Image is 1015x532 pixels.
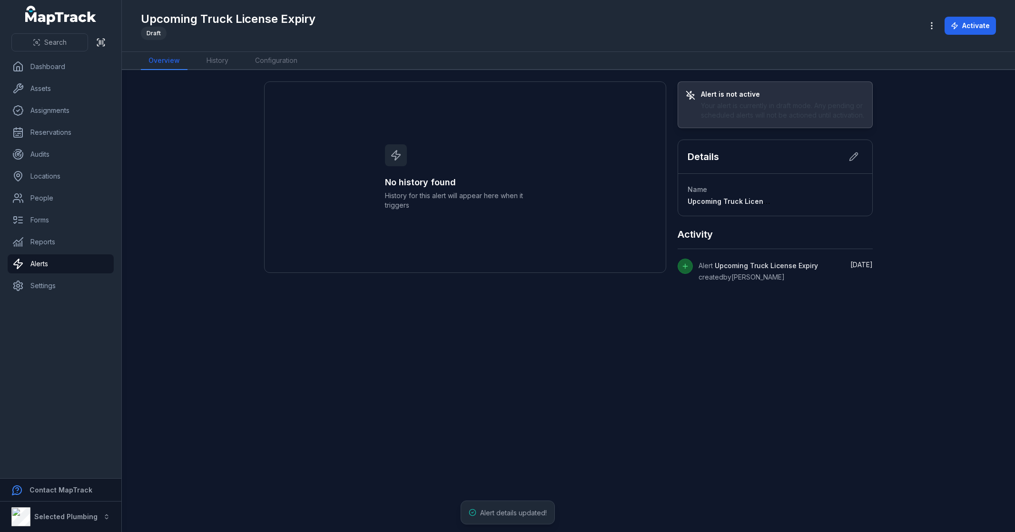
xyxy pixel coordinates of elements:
[8,276,114,295] a: Settings
[480,509,547,517] span: Alert details updated!
[8,57,114,76] a: Dashboard
[688,150,719,163] h2: Details
[199,52,236,70] a: History
[11,33,88,51] button: Search
[8,189,114,208] a: People
[701,90,865,99] h3: Alert is not active
[141,11,315,27] h1: Upcoming Truck License Expiry
[8,254,114,273] a: Alerts
[701,101,865,120] div: Your alert is currently in draft mode. Any pending or scheduled alerts will not be actioned until...
[141,27,167,40] div: Draft
[8,101,114,120] a: Assignments
[688,197,794,205] span: Upcoming Truck License Expiry
[385,191,545,210] span: History for this alert will appear here when it triggers
[8,79,114,98] a: Assets
[8,232,114,251] a: Reports
[850,261,873,269] time: 8/18/2025, 2:41:05 PM
[715,261,818,270] span: Upcoming Truck License Expiry
[8,145,114,164] a: Audits
[945,17,996,35] button: Activate
[385,176,545,189] h3: No history found
[850,261,873,269] span: [DATE]
[247,52,305,70] a: Configuration
[688,185,707,193] span: Name
[8,167,114,186] a: Locations
[141,52,187,70] a: Overview
[44,38,67,47] span: Search
[699,261,818,281] span: Alert created by [PERSON_NAME]
[25,6,97,25] a: MapTrack
[34,512,98,521] strong: Selected Plumbing
[8,211,114,230] a: Forms
[678,228,713,241] h2: Activity
[8,123,114,142] a: Reservations
[30,486,92,494] strong: Contact MapTrack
